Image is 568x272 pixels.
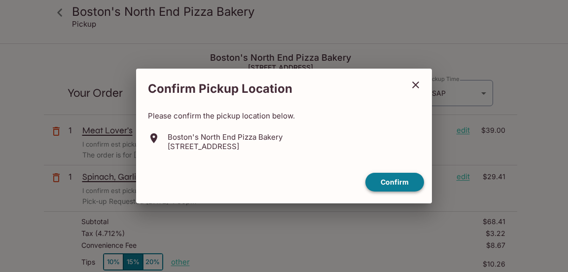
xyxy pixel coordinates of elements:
[168,142,283,151] p: [STREET_ADDRESS]
[365,173,424,192] button: confirm
[403,73,428,97] button: close
[168,132,283,142] p: Boston's North End Pizza Bakery
[136,77,403,101] h2: Confirm Pickup Location
[148,111,420,120] p: Please confirm the pickup location below.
